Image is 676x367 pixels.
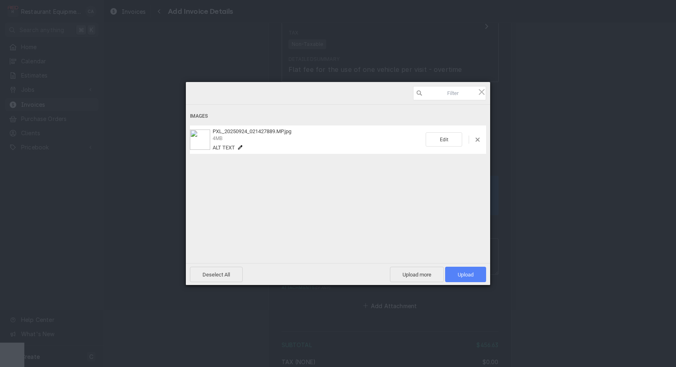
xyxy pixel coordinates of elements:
img: 6ac1d8fc-5b84-47f5-bf6f-b50cc0c215a7 [190,130,210,150]
div: Images [190,109,486,124]
span: PXL_20250924_021427889.MP.jpg [213,128,291,134]
span: Upload [458,272,474,278]
span: Click here or hit ESC to close picker [477,87,486,96]
span: Alt text [213,145,235,151]
span: Deselect All [190,267,243,282]
div: PXL_20250924_021427889.MP.jpg [210,128,426,151]
span: Edit [426,132,462,147]
span: 4MB [213,136,222,141]
input: Filter [413,86,486,100]
span: Upload more [390,267,444,282]
span: Upload [445,267,486,282]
